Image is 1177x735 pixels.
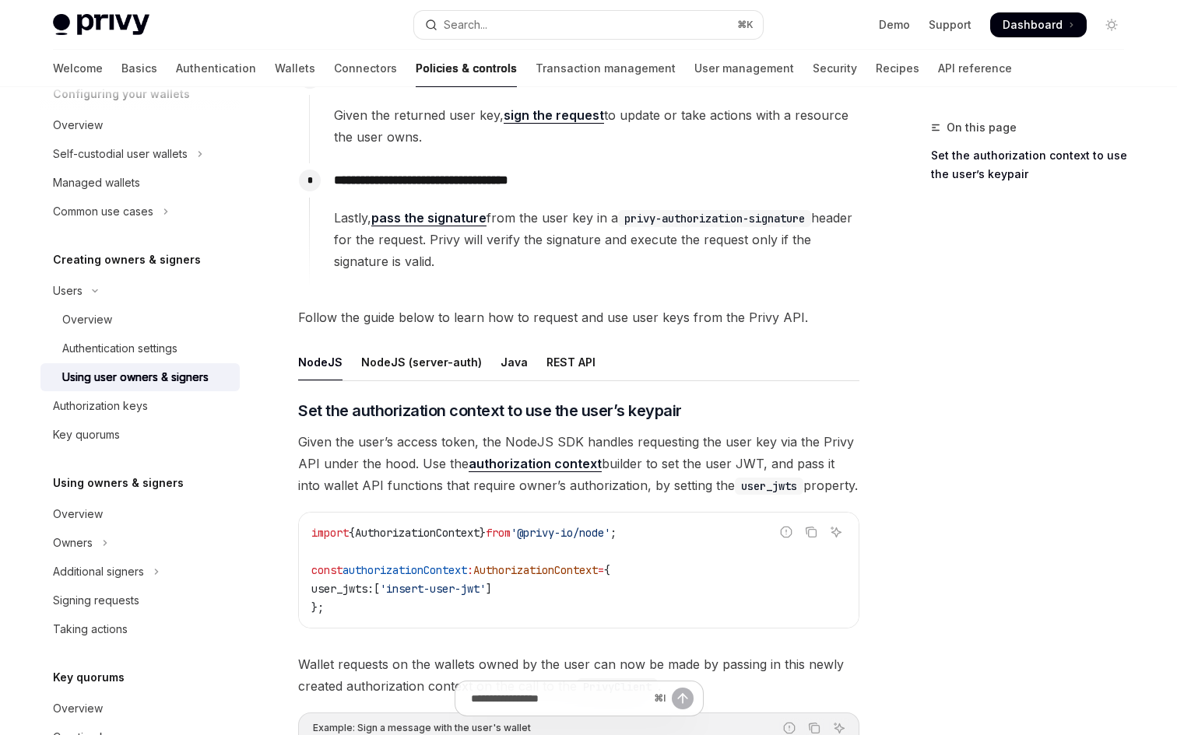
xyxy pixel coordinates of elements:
[298,344,343,380] div: NodeJS
[813,50,857,87] a: Security
[40,169,240,197] a: Managed wallets
[298,431,859,496] span: Given the user’s access token, the NodeJS SDK handles requesting the user key via the Privy API u...
[618,210,811,227] code: privy-authorization-signature
[40,198,240,226] button: Toggle Common use cases section
[298,400,682,422] span: Set the authorization context to use the user’s keypair
[40,306,240,334] a: Overview
[947,118,1017,137] span: On this page
[416,50,517,87] a: Policies & controls
[53,474,184,492] h5: Using owners & signers
[931,143,1137,187] a: Set the authorization context to use the user’s keypair
[176,50,256,87] a: Authentication
[546,344,596,380] div: REST API
[53,14,149,36] img: light logo
[334,50,397,87] a: Connectors
[737,19,754,31] span: ⌘ K
[53,173,140,192] div: Managed wallets
[40,421,240,449] a: Key quorums
[735,478,803,495] code: user_jwts
[694,50,794,87] a: User management
[504,107,604,124] a: sign the request
[469,456,602,472] a: authorization context
[298,306,859,328] span: Follow the guide below to learn how to request and use user keys from the Privy API.
[62,339,177,358] div: Authentication settings
[990,12,1087,37] a: Dashboard
[53,425,120,444] div: Key quorums
[876,50,919,87] a: Recipes
[501,344,528,380] div: Java
[53,250,201,269] h5: Creating owners & signers
[62,310,112,329] div: Overview
[938,50,1012,87] a: API reference
[275,50,315,87] a: Wallets
[53,145,188,163] div: Self-custodial user wallets
[53,282,83,300] div: Users
[536,50,676,87] a: Transaction management
[53,50,103,87] a: Welcome
[53,116,103,135] div: Overview
[1099,12,1124,37] button: Toggle dark mode
[40,363,240,391] a: Using user owners & signers
[414,11,763,39] button: Open search
[53,397,148,415] div: Authorization keys
[40,111,240,139] a: Overview
[334,104,859,148] span: Given the returned user key, to update or take actions with a resource the user owns.
[53,505,103,523] div: Overview
[444,16,487,34] div: Search...
[40,500,240,528] a: Overview
[53,202,153,221] div: Common use cases
[1003,17,1063,33] span: Dashboard
[40,277,240,305] button: Toggle Users section
[40,140,240,168] button: Toggle Self-custodial user wallets section
[40,334,240,362] a: Authentication settings
[121,50,157,87] a: Basics
[361,344,482,380] div: NodeJS (server-auth)
[62,368,209,387] div: Using user owners & signers
[929,17,971,33] a: Support
[879,17,910,33] a: Demo
[371,210,487,226] a: pass the signature
[40,392,240,420] a: Authorization keys
[334,207,859,272] span: Lastly, from the user key in a header for the request. Privy will verify the signature and execut...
